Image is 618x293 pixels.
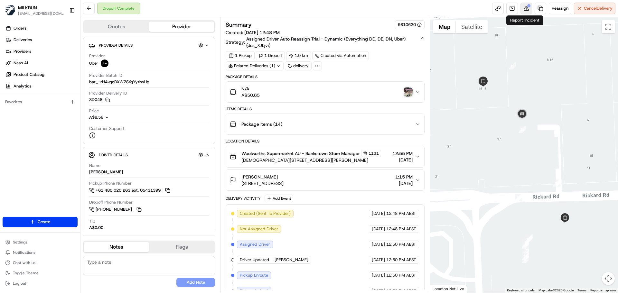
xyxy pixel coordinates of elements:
div: 19 [509,62,516,69]
span: Tip [89,218,95,224]
span: Orders [14,25,26,31]
span: Chat with us! [13,260,36,265]
div: A$0.00 [89,225,103,231]
button: Notes [84,242,149,252]
button: N/AA$50.65photo_proof_of_delivery image [226,82,424,102]
button: Chat with us! [3,258,78,267]
span: N/A [241,86,260,92]
span: A$50.65 [241,92,260,98]
span: Toggle Theme [13,270,39,276]
span: [DATE] [392,157,413,163]
div: Location Details [226,139,424,144]
span: Log out [13,281,26,286]
span: Provider Batch ID [89,73,122,78]
div: 12 [525,236,532,243]
div: 13 [522,250,529,257]
button: Package Items (14) [226,114,424,134]
span: A$8.58 [89,114,103,120]
button: Show satellite imagery [456,20,488,33]
span: 12:48 PM AEST [386,226,416,232]
span: Provider [89,53,105,59]
div: Related Deliveries (1) [226,61,284,70]
button: Reassign [549,3,571,14]
img: uber-new-logo.jpeg [101,60,108,67]
span: [PERSON_NAME] [275,257,308,263]
button: MILKRUNMILKRUN[EMAIL_ADDRESS][DOMAIN_NAME] [3,3,67,18]
a: Nash AI [3,58,80,68]
span: Provider Details [99,43,133,48]
span: Cancel Delivery [584,5,613,11]
span: Assigned Driver [240,242,270,247]
button: Toggle fullscreen view [602,20,615,33]
span: Created (Sent To Provider) [240,211,291,216]
span: 12:50 PM AEST [386,242,416,247]
div: Favorites [3,97,78,107]
button: CancelDelivery [574,3,615,14]
a: Orders [3,23,80,33]
div: 6 [522,240,529,247]
button: Woolworths Supermarket AU - Bankstown Store Manager1131[DEMOGRAPHIC_DATA][STREET_ADDRESS][PERSON_... [226,146,424,167]
div: delivery [285,61,312,70]
a: Open this area in Google Maps (opens a new window) [432,284,453,293]
div: Strategy: [226,36,424,49]
span: Map data ©2025 Google [538,288,574,292]
div: 1 Pickup [226,51,255,60]
span: [DEMOGRAPHIC_DATA][STREET_ADDRESS][PERSON_NAME] [241,157,381,163]
div: Delivery Activity [226,196,261,201]
span: Woolworths Supermarket AU - Bankstown Store Manager [241,150,360,157]
button: [PHONE_NUMBER] [89,206,143,213]
button: Keyboard shortcuts [507,288,535,293]
a: Created via Automation [312,51,369,60]
button: Provider Details [89,40,210,50]
span: Created: [226,29,280,36]
span: Pickup Phone Number [89,180,132,186]
span: Settings [13,240,27,245]
span: 1:15 PM [395,174,413,180]
button: Toggle Theme [3,269,78,278]
img: photo_proof_of_delivery image [404,87,413,96]
button: [EMAIL_ADDRESS][DOMAIN_NAME] [18,11,64,16]
span: Nash AI [14,60,28,66]
a: Analytics [3,81,80,91]
img: Google [432,284,453,293]
a: Assigned Driver Auto Reassign Trial - Dynamic (Everything DD, DE, DN, Uber) (dss_XJLjvi) [246,36,424,49]
button: Map camera controls [602,272,615,285]
span: Not Assigned Driver [240,226,278,232]
span: Providers [14,49,31,54]
span: [STREET_ADDRESS] [241,180,284,187]
span: [DATE] [395,180,413,187]
span: [DATE] [372,242,385,247]
a: +61 480 020 263 ext. 05431399 [89,187,171,194]
button: Quotes [84,22,149,32]
span: MILKRUN [18,5,37,11]
a: Terms (opens in new tab) [577,288,586,292]
span: [DATE] [372,272,385,278]
button: Notifications [3,248,78,257]
button: Log out [3,279,78,288]
span: bat_-rH4vgeDXW2SYqYytbxlJg [89,79,149,85]
span: Price [89,108,99,114]
span: Provider Delivery ID [89,90,127,96]
a: Deliveries [3,35,80,45]
img: MILKRUN [5,5,15,15]
span: Dropoff Phone Number [89,199,133,205]
span: 1131 [369,151,379,156]
button: A$8.58 [89,114,146,120]
span: 12:48 PM AEST [386,211,416,216]
span: 12:50 PM AEST [386,272,416,278]
button: Create [3,217,78,227]
a: Report a map error [590,288,616,292]
span: Create [38,219,50,225]
a: Product Catalog [3,69,80,80]
button: 9810620 [398,22,422,28]
span: Product Catalog [14,72,44,78]
span: [DATE] [372,211,385,216]
span: [DATE] [372,226,385,232]
div: Package Details [226,74,424,79]
div: 20 [553,179,560,187]
span: +61 480 020 263 ext. 05431399 [96,188,161,193]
